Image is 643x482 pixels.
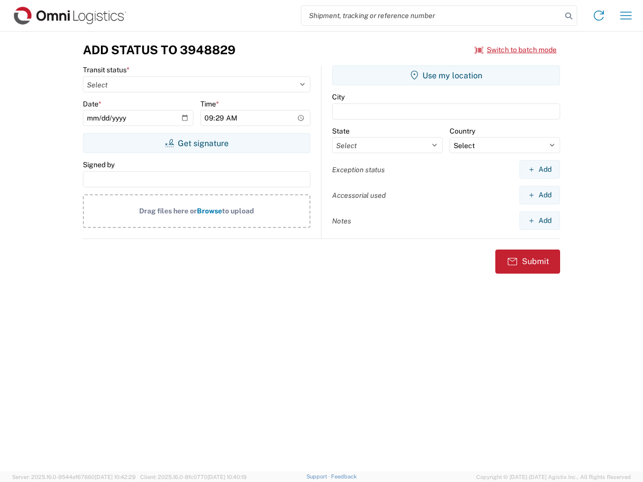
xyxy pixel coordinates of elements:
[197,207,222,215] span: Browse
[331,473,357,479] a: Feedback
[332,65,560,85] button: Use my location
[301,6,562,25] input: Shipment, tracking or reference number
[332,92,345,101] label: City
[140,474,247,480] span: Client: 2025.16.0-8fc0770
[83,133,310,153] button: Get signature
[332,165,385,174] label: Exception status
[207,474,247,480] span: [DATE] 10:40:19
[332,191,386,200] label: Accessorial used
[519,186,560,204] button: Add
[139,207,197,215] span: Drag files here or
[200,99,219,108] label: Time
[495,250,560,274] button: Submit
[519,160,560,179] button: Add
[475,42,557,58] button: Switch to batch mode
[222,207,254,215] span: to upload
[450,127,475,136] label: Country
[332,216,351,225] label: Notes
[83,99,101,108] label: Date
[306,473,332,479] a: Support
[332,127,350,136] label: State
[12,474,136,480] span: Server: 2025.16.0-9544af67660
[83,43,236,57] h3: Add Status to 3948829
[83,160,115,169] label: Signed by
[83,65,130,74] label: Transit status
[476,472,631,481] span: Copyright © [DATE]-[DATE] Agistix Inc., All Rights Reserved
[519,211,560,230] button: Add
[95,474,136,480] span: [DATE] 10:42:29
